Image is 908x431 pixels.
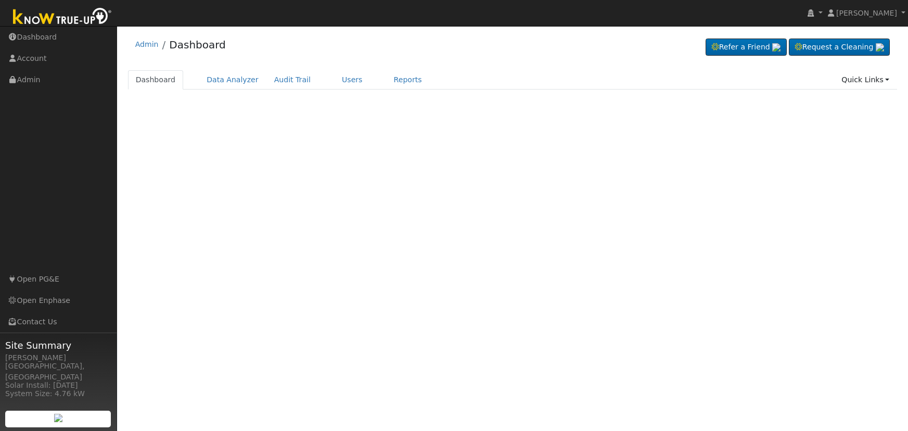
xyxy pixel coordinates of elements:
[8,6,117,29] img: Know True-Up
[706,39,787,56] a: Refer a Friend
[54,414,62,422] img: retrieve
[386,70,430,90] a: Reports
[876,43,884,52] img: retrieve
[334,70,370,90] a: Users
[266,70,318,90] a: Audit Trail
[5,352,111,363] div: [PERSON_NAME]
[836,9,897,17] span: [PERSON_NAME]
[5,338,111,352] span: Site Summary
[169,39,226,51] a: Dashboard
[5,361,111,383] div: [GEOGRAPHIC_DATA], [GEOGRAPHIC_DATA]
[789,39,890,56] a: Request a Cleaning
[5,380,111,391] div: Solar Install: [DATE]
[128,70,184,90] a: Dashboard
[834,70,897,90] a: Quick Links
[135,40,159,48] a: Admin
[772,43,781,52] img: retrieve
[199,70,266,90] a: Data Analyzer
[5,388,111,399] div: System Size: 4.76 kW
